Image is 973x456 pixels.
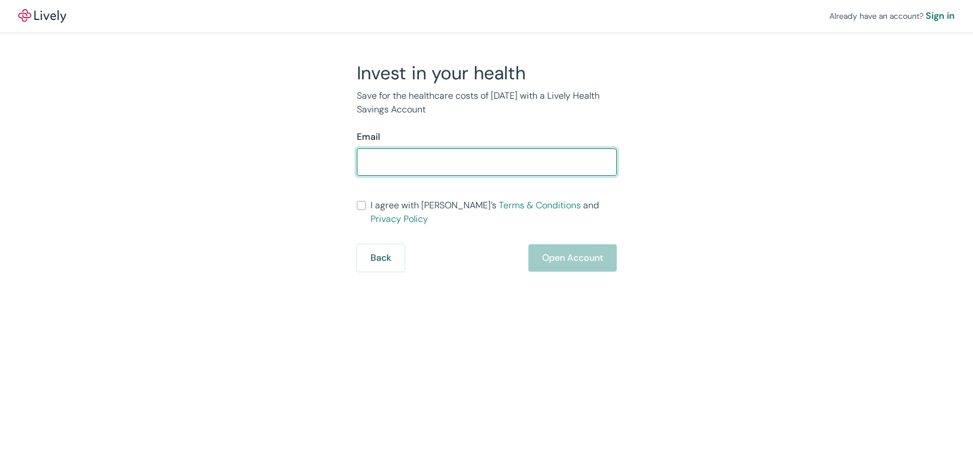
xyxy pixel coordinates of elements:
a: Terms & Conditions [499,199,581,211]
p: Save for the healthcare costs of [DATE] with a Lively Health Savings Account [357,89,617,116]
label: Email [357,130,380,144]
h2: Invest in your health [357,62,617,84]
img: Lively [18,9,66,23]
div: Already have an account? [829,9,955,23]
a: Sign in [926,9,955,23]
button: Back [357,244,405,272]
a: Privacy Policy [371,213,428,225]
a: LivelyLively [18,9,66,23]
span: I agree with [PERSON_NAME]’s and [371,199,617,226]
